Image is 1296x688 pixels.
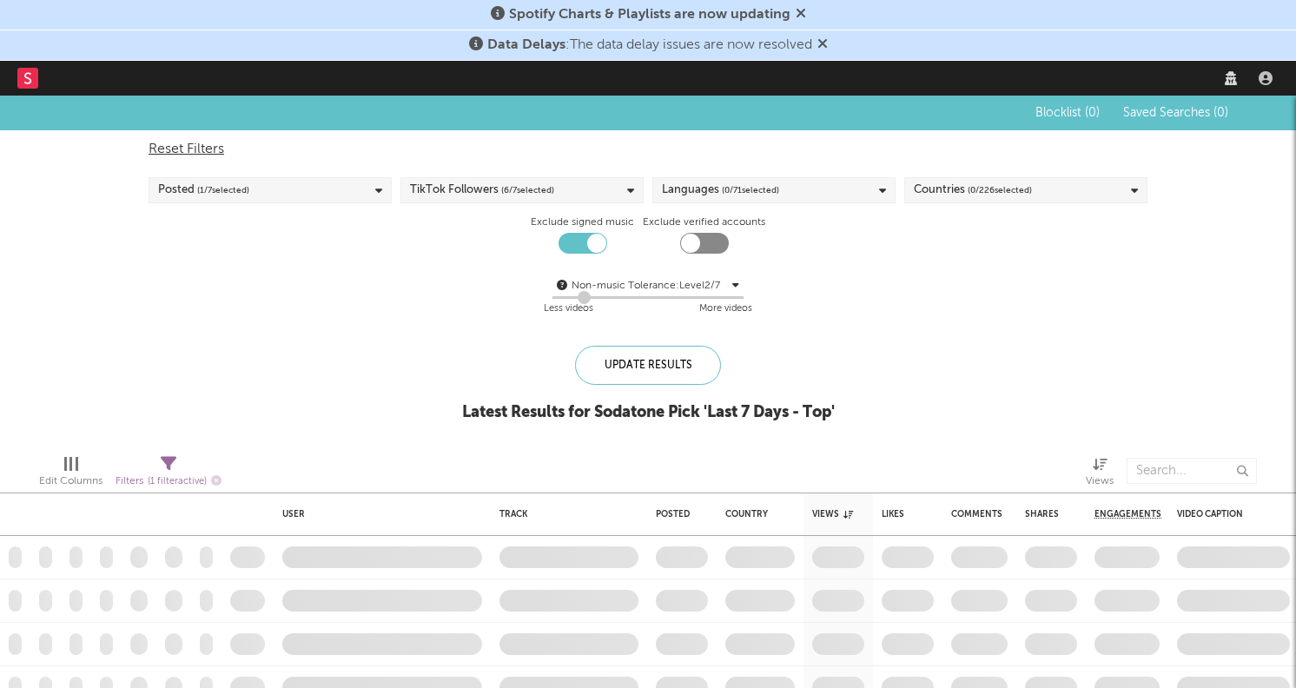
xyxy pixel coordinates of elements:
[1123,107,1228,119] span: Saved Searches
[662,180,779,201] div: Languages
[968,180,1032,201] span: ( 0 / 226 selected)
[643,212,765,233] label: Exclude verified accounts
[116,449,222,499] div: Filters(1 filter active)
[1025,509,1059,519] div: Shares
[158,180,249,201] div: Posted
[812,509,853,519] div: Views
[572,275,728,296] div: Non-music Tolerance: Level 2 / 7
[1118,106,1228,120] button: Saved Searches (0)
[656,509,699,519] div: Posted
[1127,458,1257,484] input: Search...
[410,180,554,201] div: TikTok Followers
[487,38,565,52] span: Data Delays
[699,299,752,320] div: More videos
[148,477,207,486] span: ( 1 filter active)
[575,346,721,385] div: Update Results
[499,509,630,519] div: Track
[1177,509,1264,519] div: Video Caption
[725,509,786,519] div: Country
[882,509,908,519] div: Likes
[462,402,835,423] div: Latest Results for Sodatone Pick ' Last 7 Days - Top '
[796,8,806,22] span: Dismiss
[116,471,222,493] div: Filters
[914,180,1032,201] div: Countries
[39,449,102,499] div: Edit Columns
[544,299,593,320] div: Less videos
[951,509,1002,519] div: Comments
[722,180,779,201] span: ( 0 / 71 selected)
[509,8,790,22] span: Spotify Charts & Playlists are now updating
[1086,449,1114,499] div: Views
[197,180,249,201] span: ( 1 / 7 selected)
[1035,107,1100,119] span: Blocklist
[531,212,634,233] label: Exclude signed music
[1213,107,1228,119] span: ( 0 )
[1094,509,1161,519] span: Engagements
[39,471,102,492] div: Edit Columns
[817,38,828,52] span: Dismiss
[501,180,554,201] span: ( 6 / 7 selected)
[487,38,812,52] span: : The data delay issues are now resolved
[282,509,473,519] div: User
[149,139,1147,160] div: Reset Filters
[1086,471,1114,492] div: Views
[1085,107,1100,119] span: ( 0 )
